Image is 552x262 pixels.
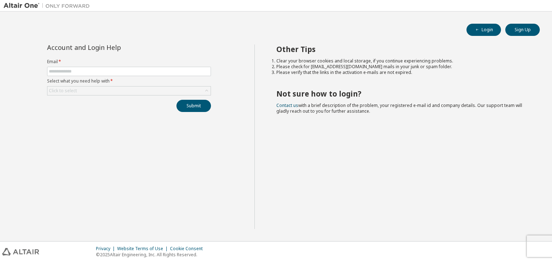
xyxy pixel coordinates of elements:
li: Please check for [EMAIL_ADDRESS][DOMAIN_NAME] mails in your junk or spam folder. [276,64,527,70]
div: Cookie Consent [170,246,207,252]
button: Submit [176,100,211,112]
div: Website Terms of Use [117,246,170,252]
a: Contact us [276,102,298,108]
p: © 2025 Altair Engineering, Inc. All Rights Reserved. [96,252,207,258]
label: Email [47,59,211,65]
button: Sign Up [505,24,540,36]
img: altair_logo.svg [2,248,39,256]
div: Click to select [47,86,211,95]
div: Click to select [49,88,77,94]
img: Altair One [4,2,93,9]
li: Please verify that the links in the activation e-mails are not expired. [276,70,527,75]
span: with a brief description of the problem, your registered e-mail id and company details. Our suppo... [276,102,522,114]
li: Clear your browser cookies and local storage, if you continue experiencing problems. [276,58,527,64]
div: Privacy [96,246,117,252]
h2: Not sure how to login? [276,89,527,98]
div: Account and Login Help [47,45,178,50]
h2: Other Tips [276,45,527,54]
label: Select what you need help with [47,78,211,84]
button: Login [466,24,501,36]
